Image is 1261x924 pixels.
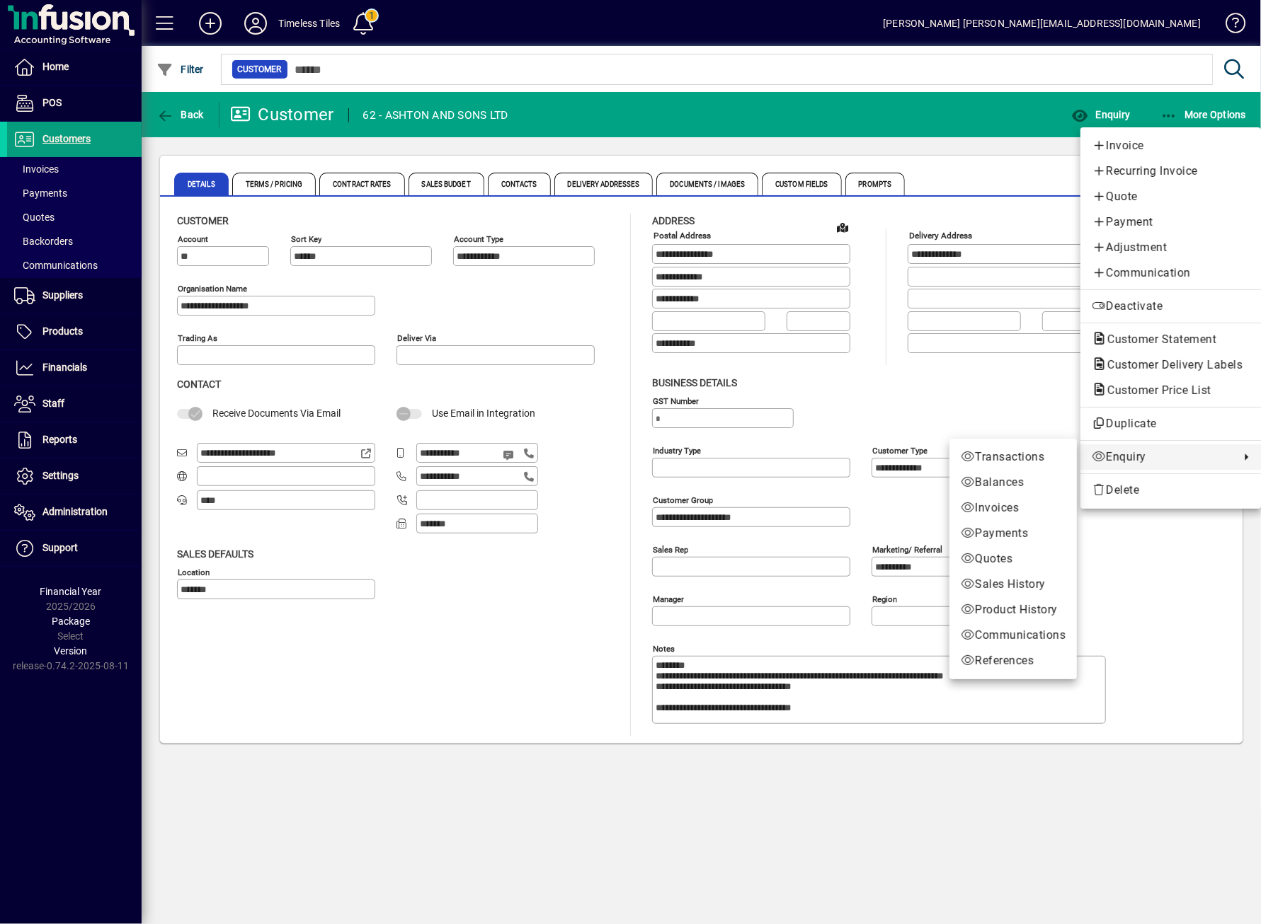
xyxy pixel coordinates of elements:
span: Communication [1092,265,1250,282]
span: Delete [1092,482,1250,499]
span: Product History [961,601,1066,618]
span: Balances [961,474,1066,491]
span: Recurring Invoice [1092,163,1250,180]
span: Transactions [961,449,1066,466]
span: Communications [961,627,1066,644]
span: Customer Statement [1092,333,1223,346]
span: Customer Delivery Labels [1092,358,1250,371]
span: Customer Price List [1092,383,1219,397]
span: Invoice [1092,137,1250,154]
span: Deactivate [1092,298,1250,315]
span: References [961,652,1066,669]
span: Sales History [961,576,1066,593]
span: Enquiry [1092,449,1233,466]
button: Deactivate customer [1080,294,1261,319]
span: Duplicate [1092,415,1250,432]
span: Quote [1092,188,1250,205]
span: Invoices [961,499,1066,516]
span: Quotes [961,550,1066,567]
span: Payment [1092,214,1250,231]
span: Payments [961,525,1066,542]
span: Adjustment [1092,239,1250,256]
